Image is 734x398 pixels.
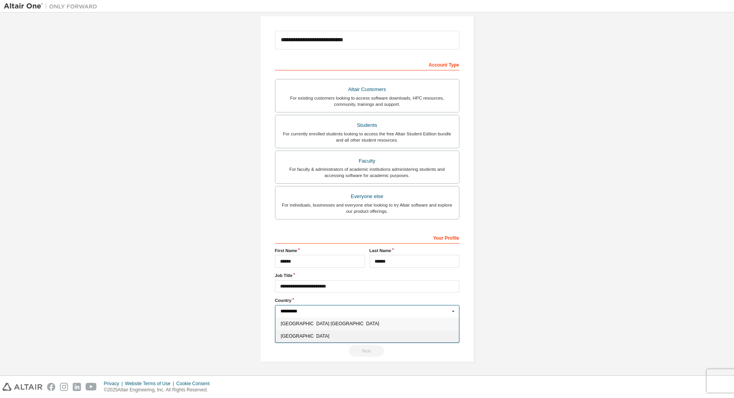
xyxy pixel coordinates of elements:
[275,345,459,357] div: Read and acccept EULA to continue
[60,383,68,391] img: instagram.svg
[47,383,55,391] img: facebook.svg
[275,58,459,70] div: Account Type
[2,383,42,391] img: altair_logo.svg
[280,84,454,95] div: Altair Customers
[280,321,454,326] span: [GEOGRAPHIC_DATA] [GEOGRAPHIC_DATA]
[73,383,81,391] img: linkedin.svg
[86,383,97,391] img: youtube.svg
[280,156,454,167] div: Faculty
[280,191,454,202] div: Everyone else
[104,387,214,393] p: © 2025 Altair Engineering, Inc. All Rights Reserved.
[280,131,454,143] div: For currently enrolled students looking to access the free Altair Student Edition bundle and all ...
[370,247,459,254] label: Last Name
[275,247,365,254] label: First Name
[275,297,459,303] label: Country
[280,120,454,131] div: Students
[280,166,454,179] div: For faculty & administrators of academic institutions administering students and accessing softwa...
[176,380,214,387] div: Cookie Consent
[280,95,454,107] div: For existing customers looking to access software downloads, HPC resources, community, trainings ...
[104,380,125,387] div: Privacy
[275,231,459,244] div: Your Profile
[280,202,454,214] div: For individuals, businesses and everyone else looking to try Altair software and explore our prod...
[280,334,454,338] span: [GEOGRAPHIC_DATA]
[125,380,176,387] div: Website Terms of Use
[275,272,459,279] label: Job Title
[4,2,101,10] img: Altair One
